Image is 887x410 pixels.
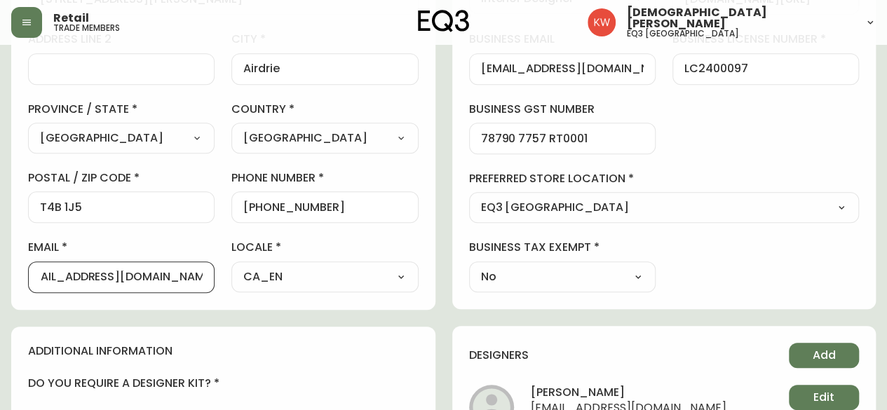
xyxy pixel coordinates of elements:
[588,8,616,36] img: f33162b67396b0982c40ce2a87247151
[469,240,656,255] label: business tax exempt
[28,376,419,391] h4: do you require a designer kit?
[789,343,859,368] button: Add
[53,24,120,32] h5: trade members
[28,170,215,186] label: postal / zip code
[813,348,836,363] span: Add
[231,240,418,255] label: locale
[627,7,853,29] span: [DEMOGRAPHIC_DATA][PERSON_NAME]
[627,29,739,38] h5: eq3 [GEOGRAPHIC_DATA]
[53,13,89,24] span: Retail
[469,171,860,186] label: preferred store location
[531,385,726,402] h4: [PERSON_NAME]
[28,102,215,117] label: province / state
[469,102,656,117] label: business gst number
[28,343,419,359] h4: additional information
[28,240,215,255] label: email
[469,348,529,363] h4: designers
[231,170,418,186] label: phone number
[789,385,859,410] button: Edit
[418,10,470,32] img: logo
[231,102,418,117] label: country
[813,390,834,405] span: Edit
